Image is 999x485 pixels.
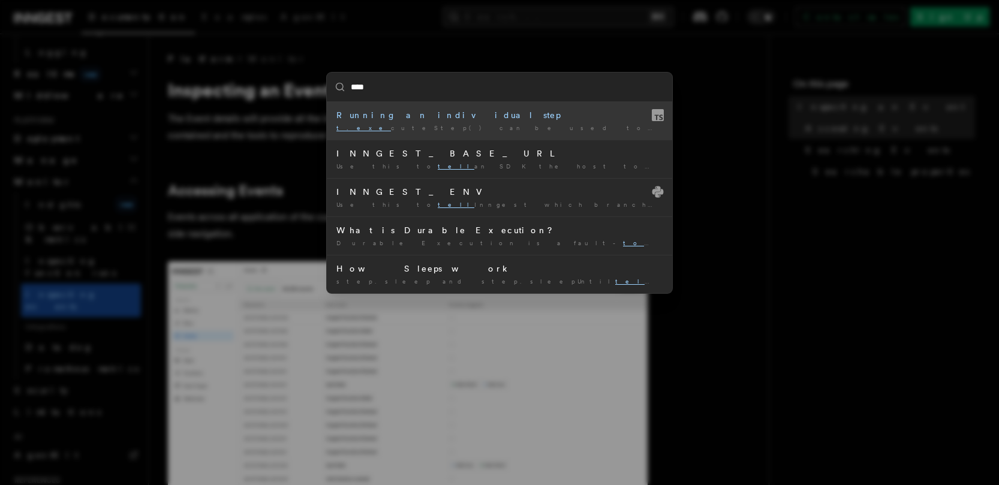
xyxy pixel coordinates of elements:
mark: tole [623,239,663,246]
mark: tell [615,278,659,285]
mark: tell [438,162,474,170]
div: Use this to Inngest which branch environment you want … [336,200,663,209]
div: Running an individual step [336,109,663,121]
div: What is Durable Execution? [336,224,663,236]
mark: t.exe [336,124,391,131]
div: How Sleeps work [336,263,663,275]
div: cuteStep() can be used to run the function … [336,123,663,132]
div: Use this to an SDK the host to use … [336,162,663,171]
div: INNGEST_BASE_URL [336,147,663,159]
div: step.sleep and step.sleepUntil Inngest to resume … [336,277,663,286]
mark: tell [438,201,474,208]
div: INNGEST_ENV [336,186,663,198]
div: Durable Execution is a fault- rant approach to executing code … [336,239,663,248]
